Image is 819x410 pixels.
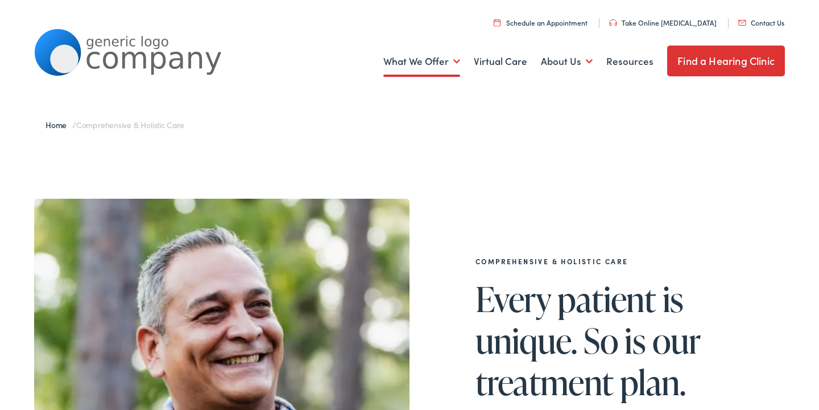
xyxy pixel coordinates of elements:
[606,40,653,83] a: Resources
[609,19,617,26] img: utility icon
[475,322,577,359] span: unique.
[45,119,72,130] a: Home
[76,119,184,130] span: Comprehensive & Holistic Care
[663,280,684,318] span: is
[475,257,748,265] h2: Comprehensive & Holistic Care
[557,280,656,318] span: patient
[620,363,685,401] span: plan.
[667,46,785,76] a: Find a Hearing Clinic
[45,119,184,130] span: /
[383,40,460,83] a: What We Offer
[609,18,717,27] a: Take Online [MEDICAL_DATA]
[541,40,593,83] a: About Us
[738,18,784,27] a: Contact Us
[584,322,618,359] span: So
[652,322,701,359] span: our
[494,18,588,27] a: Schedule an Appointment
[738,20,746,26] img: utility icon
[494,19,500,26] img: utility icon
[475,280,551,318] span: Every
[475,363,614,401] span: treatment
[624,322,646,359] span: is
[474,40,527,83] a: Virtual Care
